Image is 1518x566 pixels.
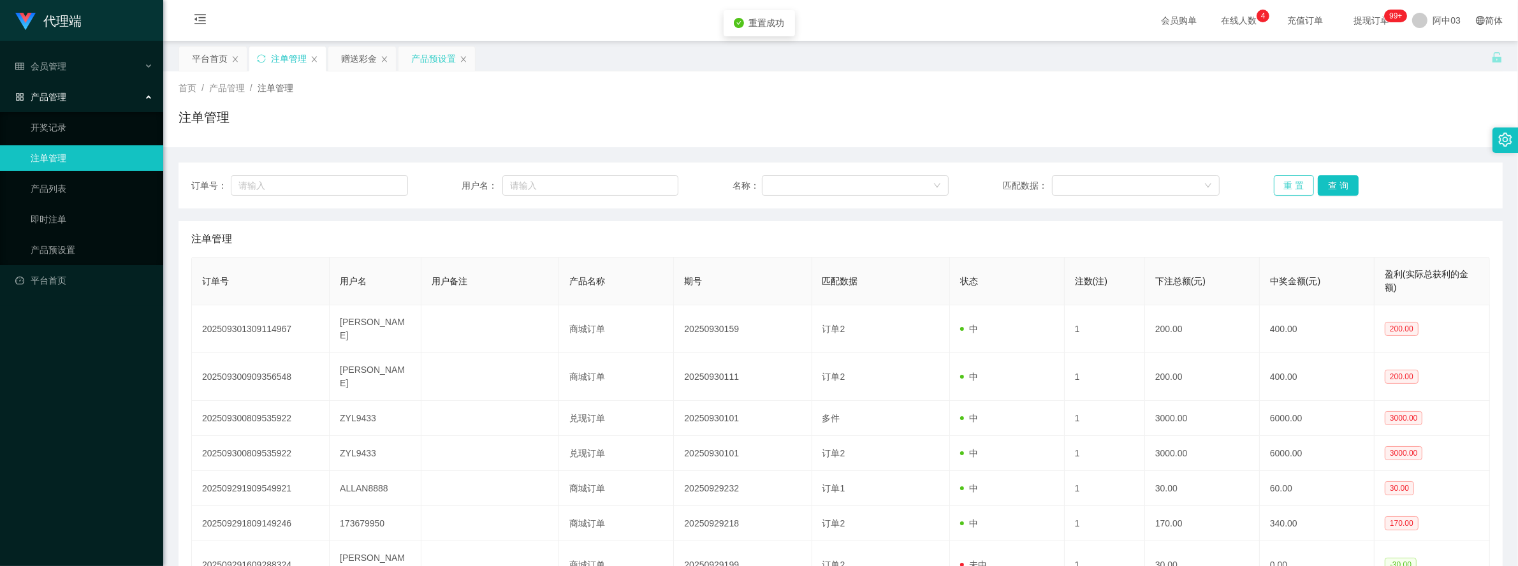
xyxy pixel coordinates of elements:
span: 用户名： [462,179,502,192]
a: 开奖记录 [31,115,153,140]
i: 图标： table [15,62,24,71]
span: 订单2 [822,372,845,382]
span: 匹配数据： [1003,179,1052,192]
td: 商城订单 [559,506,674,541]
div: 产品预设置 [411,47,456,71]
td: 200.00 [1145,305,1260,353]
a: 代理端 [15,15,82,25]
span: 首页 [179,83,196,93]
span: 订单2 [822,518,845,528]
i: 图标： 关闭 [310,55,318,63]
span: 产品名称 [569,276,605,286]
i: 图标： 关闭 [460,55,467,63]
font: 提现订单 [1354,15,1389,25]
span: 中奖金额(元) [1270,276,1320,286]
td: 6000.00 [1260,436,1375,471]
a: 图标： 仪表板平台首页 [15,268,153,293]
span: 产品管理 [209,83,245,93]
span: 重置成功 [749,18,785,28]
button: 查 询 [1318,175,1359,196]
i: 图标： 关闭 [381,55,388,63]
p: 4 [1261,10,1266,22]
td: 兑现订单 [559,401,674,436]
span: 匹配数据 [822,276,858,286]
span: 订单号： [191,179,231,192]
td: 20250930101 [674,436,812,471]
span: 注单管理 [191,231,232,247]
span: 名称： [733,179,762,192]
td: 商城订单 [559,471,674,506]
td: 202509300809535922 [192,401,330,436]
span: 下注总额(元) [1155,276,1206,286]
td: 1 [1065,436,1145,471]
i: 图标： 向下 [933,182,941,191]
span: 状态 [960,276,978,286]
span: 期号 [684,276,702,286]
td: 173679950 [330,506,421,541]
td: 202509301309114967 [192,305,330,353]
font: 中 [969,518,978,528]
td: ZYL9433 [330,401,421,436]
span: 200.00 [1385,322,1419,336]
span: 用户名 [340,276,367,286]
span: 订单号 [202,276,229,286]
td: 兑现订单 [559,436,674,471]
span: 170.00 [1385,516,1419,530]
div: 平台首页 [192,47,228,71]
font: 中 [969,413,978,423]
i: 图标： 关闭 [231,55,239,63]
span: 30.00 [1385,481,1414,495]
i: 图标： 设置 [1498,133,1512,147]
i: 图标： menu-fold [179,1,222,41]
td: 200.00 [1145,353,1260,401]
font: 会员管理 [31,61,66,71]
i: 图标： 向下 [1204,182,1212,191]
td: 170.00 [1145,506,1260,541]
input: 请输入 [502,175,678,196]
input: 请输入 [231,175,408,196]
td: 3000.00 [1145,401,1260,436]
i: 图标： global [1476,16,1485,25]
td: ALLAN8888 [330,471,421,506]
td: 202509291909549921 [192,471,330,506]
td: 商城订单 [559,305,674,353]
td: 20250930101 [674,401,812,436]
span: 200.00 [1385,370,1419,384]
span: 多件 [822,413,840,423]
td: 400.00 [1260,353,1375,401]
sup: 4 [1257,10,1269,22]
a: 注单管理 [31,145,153,171]
font: 产品管理 [31,92,66,102]
a: 产品预设置 [31,237,153,263]
a: 产品列表 [31,176,153,201]
div: 赠送彩金 [341,47,377,71]
td: ZYL9433 [330,436,421,471]
td: 20250930111 [674,353,812,401]
i: 图标： 解锁 [1491,52,1503,63]
td: 20250929218 [674,506,812,541]
td: 20250930159 [674,305,812,353]
td: 202509300909356548 [192,353,330,401]
font: 中 [969,372,978,382]
span: 订单2 [822,324,845,334]
span: 注单管理 [258,83,293,93]
span: 订单1 [822,483,845,493]
td: 202509300809535922 [192,436,330,471]
font: 中 [969,324,978,334]
div: 注单管理 [271,47,307,71]
i: 图标: sync [257,54,266,63]
font: 简体 [1485,15,1503,25]
h1: 注单管理 [179,108,230,127]
span: 订单2 [822,448,845,458]
td: 60.00 [1260,471,1375,506]
td: 1 [1065,401,1145,436]
a: 即时注单 [31,207,153,232]
td: 3000.00 [1145,436,1260,471]
span: 盈利(实际总获利的金额) [1385,269,1468,293]
td: 30.00 [1145,471,1260,506]
td: 400.00 [1260,305,1375,353]
td: 202509291809149246 [192,506,330,541]
font: 在线人数 [1221,15,1257,25]
span: / [250,83,252,93]
td: 1 [1065,353,1145,401]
